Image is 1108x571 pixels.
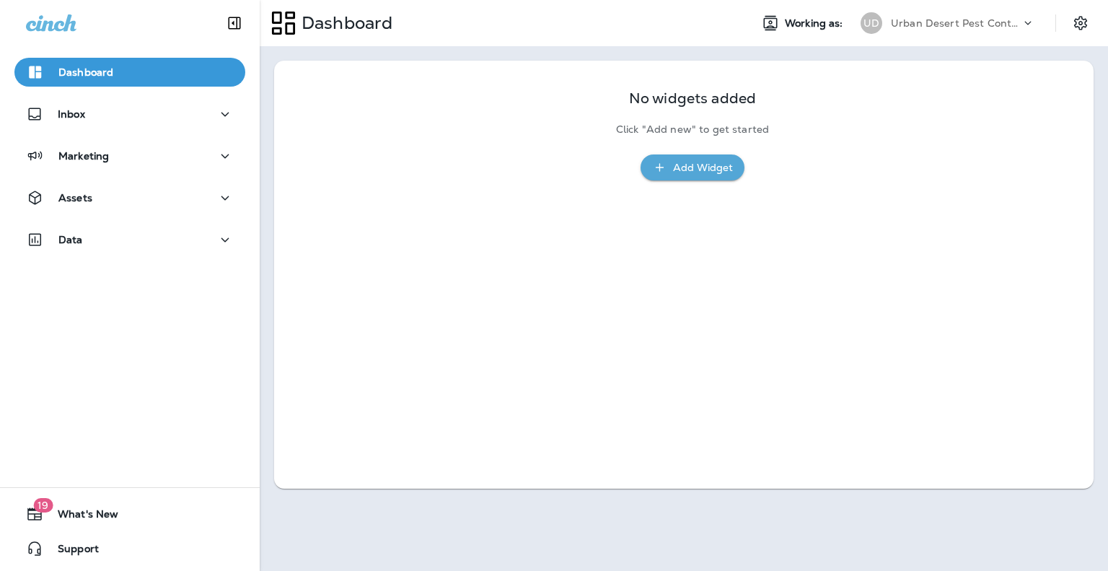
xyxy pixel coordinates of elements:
[14,183,245,212] button: Assets
[14,58,245,87] button: Dashboard
[14,534,245,563] button: Support
[43,508,118,526] span: What's New
[58,234,83,245] p: Data
[1068,10,1094,36] button: Settings
[296,12,392,34] p: Dashboard
[214,9,255,38] button: Collapse Sidebar
[861,12,882,34] div: UD
[43,543,99,560] span: Support
[33,498,53,513] span: 19
[14,141,245,170] button: Marketing
[58,150,109,162] p: Marketing
[616,123,769,136] p: Click "Add new" to get started
[641,154,744,181] button: Add Widget
[785,17,846,30] span: Working as:
[14,100,245,128] button: Inbox
[673,159,733,177] div: Add Widget
[58,192,92,204] p: Assets
[14,225,245,254] button: Data
[14,500,245,528] button: 19What's New
[58,66,113,78] p: Dashboard
[891,17,1021,29] p: Urban Desert Pest Control
[58,108,85,120] p: Inbox
[629,92,756,105] p: No widgets added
